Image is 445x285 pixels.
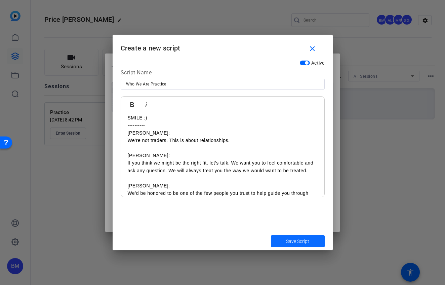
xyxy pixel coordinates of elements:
[128,152,318,174] p: [PERSON_NAME]: If you think we might be the right fit, let’s talk. We want you to feel comfortabl...
[308,45,317,53] mat-icon: close
[286,238,309,245] span: Save Script
[128,121,318,129] p: ----------
[113,35,333,57] h1: Create a new script
[128,114,318,121] p: SMILE :)
[128,182,318,205] p: [PERSON_NAME]: We’d be honored to be one of the few people you trust to help guide you through li...
[311,60,325,66] span: Active
[126,98,138,111] button: Bold (⌘B)
[271,235,325,247] button: Save Script
[140,98,153,111] button: Italic (⌘I)
[121,69,325,79] div: Script Name
[128,129,318,144] p: [PERSON_NAME]: We’re not traders. This is about relationships.
[126,80,319,88] input: Enter Script Name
